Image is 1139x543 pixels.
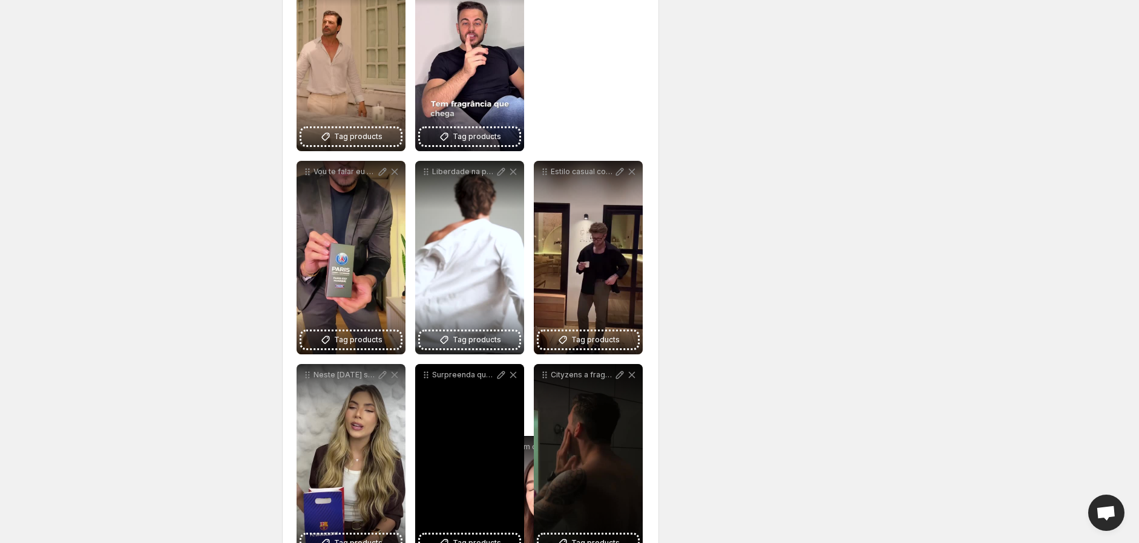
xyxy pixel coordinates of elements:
[334,131,382,143] span: Tag products
[432,167,495,177] p: Liberdade na pele Presena no olhar Blaugrana uma fragrncia criada para o homem que carrega a prof...
[551,167,614,177] p: Estilo casual com atitude Regata preta alfaiataria verde oliva e um visual que entrega confiana s...
[301,128,401,145] button: Tag products
[313,370,376,380] p: Neste [DATE] surpreenda com o presente ideal pra quem respira futebol o kit oficial do [GEOGRAPHI...
[301,331,401,348] button: Tag products
[1088,495,1124,531] a: Open chat
[551,370,614,380] p: Cityzens a fragrncia ideal pra quem vive no ritmo acelerado Com mandarina toranja e cedro entrega...
[453,131,501,143] span: Tag products
[334,334,382,346] span: Tag products
[297,161,405,354] div: Vou te falar eu que gosto de estar sempre bem perfumado e sou apaixonado por futebol essas novas ...
[496,442,559,452] p: Ainda em dvida sobre o que dar pro seu pai Na Touti voc encontra as melhores fragrncias para pres...
[313,167,376,177] p: Vou te falar eu que gosto de estar sempre bem perfumado e sou apaixonado por futebol essas novas ...
[539,331,638,348] button: Tag products
[534,161,643,354] div: Estilo casual com atitude Regata preta alfaiataria verde oliva e um visual que entrega confiana s...
[415,161,524,354] div: Liberdade na pele Presena no olhar Blaugrana uma fragrncia criada para o homem que carrega a prof...
[453,334,501,346] span: Tag products
[420,128,519,145] button: Tag products
[420,331,519,348] button: Tag products
[432,370,495,380] p: Surpreenda quem voc ama com a fragrncia oficial do campeo da Champions League Uma escolha que une...
[571,334,620,346] span: Tag products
